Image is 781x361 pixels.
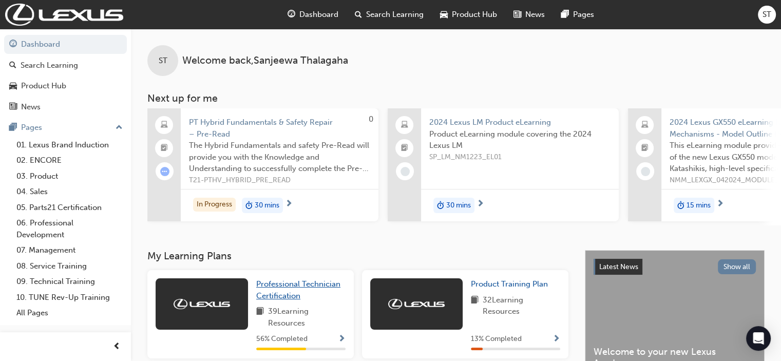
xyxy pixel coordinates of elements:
span: book-icon [471,294,479,317]
span: News [525,9,545,21]
span: booktick-icon [401,142,408,155]
a: Dashboard [4,35,127,54]
span: next-icon [285,200,293,209]
span: news-icon [9,103,17,112]
span: pages-icon [9,123,17,132]
div: Search Learning [21,60,78,71]
span: next-icon [477,200,484,209]
span: laptop-icon [161,119,168,132]
a: 09. Technical Training [12,274,127,290]
button: DashboardSearch LearningProduct HubNews [4,33,127,118]
span: booktick-icon [161,142,168,155]
span: prev-icon [113,340,121,353]
a: All Pages [12,305,127,321]
span: 30 mins [255,200,279,212]
span: Show Progress [338,335,346,344]
button: Show Progress [553,333,560,346]
a: News [4,98,127,117]
button: Show Progress [338,333,346,346]
span: 15 mins [687,200,711,212]
a: news-iconNews [505,4,553,25]
button: ST [758,6,776,24]
span: 30 mins [446,200,471,212]
span: ST [763,9,771,21]
div: Open Intercom Messenger [746,326,771,351]
span: car-icon [9,82,17,91]
a: 2024 Lexus LM Product eLearningProduct eLearning module covering the 2024 Lexus LMSP_LM_NM1223_EL... [388,108,619,221]
h3: Next up for me [131,92,781,104]
a: search-iconSearch Learning [347,4,432,25]
button: Show all [718,259,756,274]
a: 04. Sales [12,184,127,200]
div: Pages [21,122,42,134]
span: laptop-icon [641,119,649,132]
a: 0PT Hybrid Fundamentals & Safety Repair – Pre-ReadThe Hybrid Fundamentals and safety Pre-Read wil... [147,108,378,221]
span: book-icon [256,306,264,329]
span: SP_LM_NM1223_EL01 [429,151,611,163]
span: learningRecordVerb_NONE-icon [401,167,410,176]
a: car-iconProduct Hub [432,4,505,25]
span: car-icon [440,8,448,21]
span: guage-icon [288,8,295,21]
span: search-icon [355,8,362,21]
a: Latest NewsShow all [594,259,756,275]
button: Pages [4,118,127,137]
span: 13 % Completed [471,333,522,345]
a: pages-iconPages [553,4,602,25]
span: ST [159,55,167,67]
span: Pages [573,9,594,21]
span: Product eLearning module covering the 2024 Lexus LM [429,128,611,151]
a: 05. Parts21 Certification [12,200,127,216]
span: 2024 Lexus LM Product eLearning [429,117,611,128]
span: 0 [369,115,373,124]
span: search-icon [9,61,16,70]
img: Trak [5,4,123,26]
span: The Hybrid Fundamentals and safety Pre-Read will provide you with the Knowledge and Understanding... [189,140,370,175]
span: Show Progress [553,335,560,344]
span: Latest News [599,262,638,271]
span: duration-icon [437,199,444,212]
span: 32 Learning Resources [483,294,560,317]
span: Welcome back , Sanjeewa Thalagaha [182,55,348,67]
div: Product Hub [21,80,66,92]
span: T21-PTHV_HYBRID_PRE_READ [189,175,370,186]
span: 56 % Completed [256,333,308,345]
a: 03. Product [12,168,127,184]
span: Professional Technician Certification [256,279,340,300]
span: Dashboard [299,9,338,21]
a: 07. Management [12,242,127,258]
a: 10. TUNE Rev-Up Training [12,290,127,306]
span: up-icon [116,121,123,135]
span: Product Hub [452,9,497,21]
span: Product Training Plan [471,279,548,289]
h3: My Learning Plans [147,250,568,262]
a: Search Learning [4,56,127,75]
div: In Progress [193,198,236,212]
a: Product Hub [4,77,127,96]
span: next-icon [716,200,724,209]
span: 39 Learning Resources [268,306,346,329]
span: guage-icon [9,40,17,49]
div: News [21,101,41,113]
span: booktick-icon [641,142,649,155]
span: duration-icon [677,199,684,212]
span: Search Learning [366,9,424,21]
img: Trak [388,299,445,309]
span: news-icon [513,8,521,21]
span: laptop-icon [401,119,408,132]
a: 08. Service Training [12,258,127,274]
a: Product Training Plan [471,278,552,290]
a: 06. Professional Development [12,215,127,242]
span: learningRecordVerb_NONE-icon [641,167,650,176]
span: PT Hybrid Fundamentals & Safety Repair – Pre-Read [189,117,370,140]
a: 01. Lexus Brand Induction [12,137,127,153]
a: 02. ENCORE [12,153,127,168]
img: Trak [174,299,230,309]
span: pages-icon [561,8,569,21]
span: duration-icon [245,199,253,212]
a: guage-iconDashboard [279,4,347,25]
a: Professional Technician Certification [256,278,346,301]
span: learningRecordVerb_ATTEMPT-icon [160,167,169,176]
